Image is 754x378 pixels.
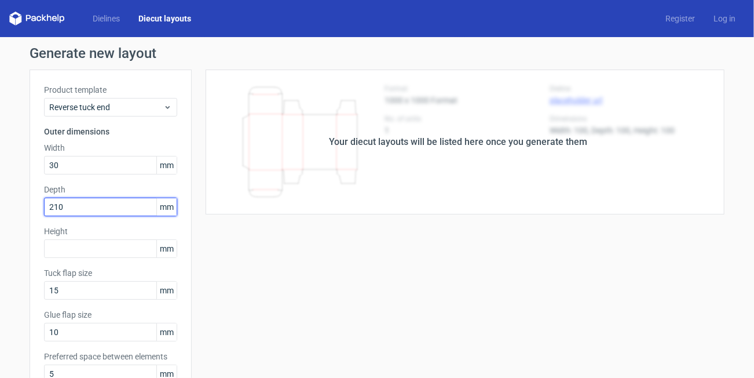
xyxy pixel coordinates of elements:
[704,13,745,24] a: Log in
[44,184,177,195] label: Depth
[656,13,704,24] a: Register
[156,282,177,299] span: mm
[44,84,177,96] label: Product template
[44,267,177,279] label: Tuck flap size
[129,13,200,24] a: Diecut layouts
[156,324,177,341] span: mm
[156,240,177,257] span: mm
[44,351,177,362] label: Preferred space between elements
[44,126,177,137] h3: Outer dimensions
[83,13,129,24] a: Dielines
[329,135,587,149] div: Your diecut layouts will be listed here once you generate them
[44,142,177,154] label: Width
[156,198,177,216] span: mm
[30,46,724,60] h1: Generate new layout
[44,226,177,237] label: Height
[156,157,177,174] span: mm
[44,309,177,321] label: Glue flap size
[49,101,163,113] span: Reverse tuck end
